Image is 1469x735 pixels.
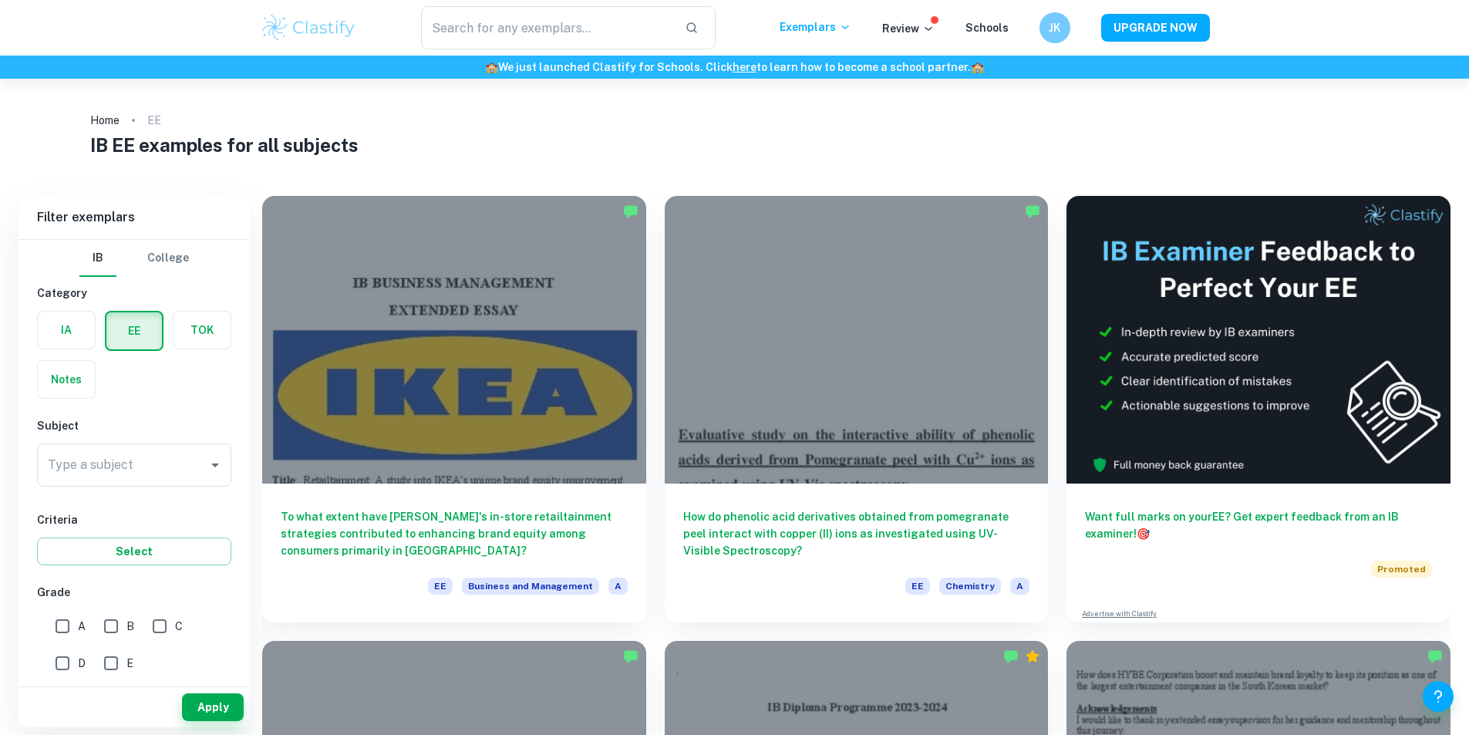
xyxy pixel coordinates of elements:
[1066,196,1450,484] img: Thumbnail
[1046,19,1063,36] h6: JK
[126,618,134,635] span: B
[126,655,133,672] span: E
[37,538,231,565] button: Select
[182,693,244,721] button: Apply
[1003,649,1019,664] img: Marked
[1082,609,1157,619] a: Advertise with Clastify
[78,618,86,635] span: A
[939,578,1001,595] span: Chemistry
[281,508,628,559] h6: To what extent have [PERSON_NAME]'s in-store retailtainment strategies contributed to enhancing b...
[3,59,1466,76] h6: We just launched Clastify for Schools. Click to learn how to become a school partner.
[79,240,116,277] button: IB
[1085,508,1432,542] h6: Want full marks on your EE ? Get expert feedback from an IB examiner!
[260,12,358,43] img: Clastify logo
[1137,528,1150,540] span: 🎯
[733,61,756,73] a: here
[1101,14,1210,42] button: UPGRADE NOW
[147,112,161,129] p: EE
[665,196,1049,622] a: How do phenolic acid derivatives obtained from pomegranate peel interact with copper (II) ions as...
[1010,578,1029,595] span: A
[780,19,851,35] p: Exemplars
[623,649,638,664] img: Marked
[38,361,95,398] button: Notes
[90,131,1379,159] h1: IB EE examples for all subjects
[37,584,231,601] h6: Grade
[485,61,498,73] span: 🏫
[79,240,189,277] div: Filter type choice
[421,6,673,49] input: Search for any exemplars...
[965,22,1009,34] a: Schools
[78,655,86,672] span: D
[174,312,231,349] button: TOK
[1039,12,1070,43] button: JK
[19,196,250,239] h6: Filter exemplars
[882,20,935,37] p: Review
[147,240,189,277] button: College
[262,196,646,622] a: To what extent have [PERSON_NAME]'s in-store retailtainment strategies contributed to enhancing b...
[90,110,120,131] a: Home
[971,61,984,73] span: 🏫
[175,618,183,635] span: C
[1423,681,1454,712] button: Help and Feedback
[1025,204,1040,219] img: Marked
[1371,561,1432,578] span: Promoted
[1066,196,1450,622] a: Want full marks on yourEE? Get expert feedback from an IB examiner!PromotedAdvertise with Clastify
[623,204,638,219] img: Marked
[37,417,231,434] h6: Subject
[37,511,231,528] h6: Criteria
[38,312,95,349] button: IA
[905,578,930,595] span: EE
[1427,649,1443,664] img: Marked
[106,312,162,349] button: EE
[204,454,226,476] button: Open
[608,578,628,595] span: A
[428,578,453,595] span: EE
[683,508,1030,559] h6: How do phenolic acid derivatives obtained from pomegranate peel interact with copper (II) ions as...
[37,285,231,302] h6: Category
[1025,649,1040,664] div: Premium
[462,578,599,595] span: Business and Management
